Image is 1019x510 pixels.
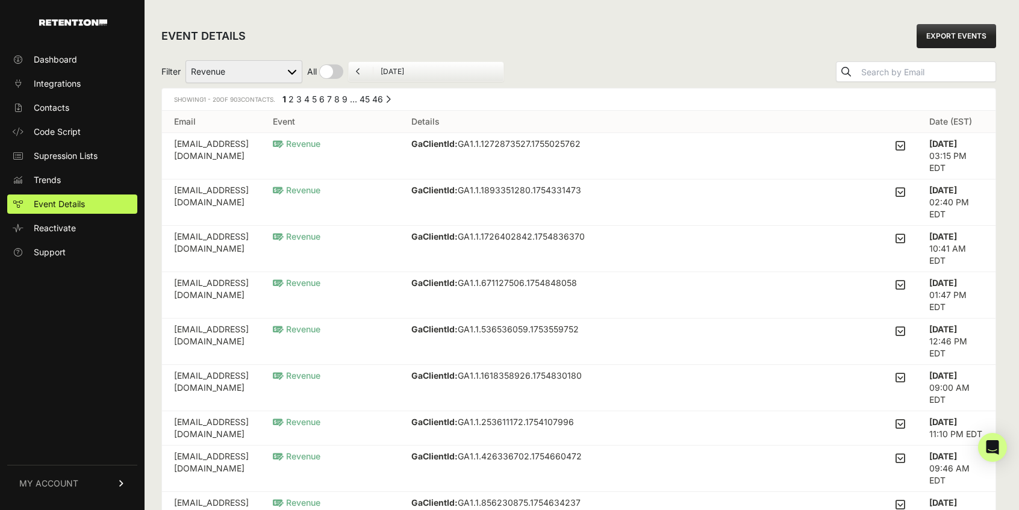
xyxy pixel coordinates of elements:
[19,477,78,490] span: MY ACCOUNT
[7,465,137,502] a: MY ACCOUNT
[978,433,1007,462] div: Open Intercom Messenger
[273,278,320,288] span: Revenue
[7,243,137,262] a: Support
[411,277,577,289] p: GA1.1.671127506.1754848058
[929,324,957,334] strong: [DATE]
[280,93,391,108] div: Pagination
[399,111,917,133] th: Details
[7,219,137,238] a: Reactivate
[7,122,137,141] a: Code Script
[319,94,325,104] a: Page 6
[411,370,582,382] p: GA1.1.1618358926.1754830180
[162,446,261,492] td: [EMAIL_ADDRESS][DOMAIN_NAME]
[174,93,275,105] div: Showing of
[34,150,98,162] span: Supression Lists
[230,96,241,103] span: 903
[411,231,458,241] strong: GaClientId:
[162,319,261,365] td: [EMAIL_ADDRESS][DOMAIN_NAME]
[204,96,220,103] span: 1 - 20
[34,126,81,138] span: Code Script
[929,231,957,241] strong: [DATE]
[185,60,302,83] select: Filter
[411,323,579,335] p: GA1.1.536536059.1753559752
[334,94,340,104] a: Page 8
[34,102,69,114] span: Contacts
[929,138,957,149] strong: [DATE]
[273,497,320,508] span: Revenue
[929,417,957,427] strong: [DATE]
[34,198,85,210] span: Event Details
[34,174,61,186] span: Trends
[859,64,996,81] input: Search by Email
[411,231,585,243] p: GA1.1.1726402842.1754836370
[304,94,310,104] a: Page 4
[929,278,957,288] strong: [DATE]
[917,272,996,319] td: 01:47 PM EDT
[327,94,332,104] a: Page 7
[7,146,137,166] a: Supression Lists
[929,451,957,461] strong: [DATE]
[273,231,320,241] span: Revenue
[917,226,996,272] td: 10:41 AM EDT
[273,370,320,381] span: Revenue
[411,138,581,150] p: GA1.1.1272873527.1755025762
[360,94,370,104] a: Page 45
[917,179,996,226] td: 02:40 PM EDT
[7,170,137,190] a: Trends
[411,451,458,461] strong: GaClientId:
[273,451,320,461] span: Revenue
[917,446,996,492] td: 09:46 AM EDT
[917,365,996,411] td: 09:00 AM EDT
[342,94,347,104] a: Page 9
[273,185,320,195] span: Revenue
[7,98,137,117] a: Contacts
[162,111,261,133] th: Email
[161,28,246,45] h2: EVENT DETAILS
[161,66,181,78] span: Filter
[162,133,261,179] td: [EMAIL_ADDRESS][DOMAIN_NAME]
[273,324,320,334] span: Revenue
[162,179,261,226] td: [EMAIL_ADDRESS][DOMAIN_NAME]
[929,497,957,508] strong: [DATE]
[34,222,76,234] span: Reactivate
[39,19,107,26] img: Retention.com
[273,138,320,149] span: Revenue
[917,319,996,365] td: 12:46 PM EDT
[411,417,458,427] strong: GaClientId:
[929,370,957,381] strong: [DATE]
[929,185,957,195] strong: [DATE]
[411,370,458,381] strong: GaClientId:
[411,497,581,509] p: GA1.1.856230875.1754634237
[288,94,294,104] a: Page 2
[411,184,581,196] p: GA1.1.1893351280.1754331473
[411,278,458,288] strong: GaClientId:
[7,50,137,69] a: Dashboard
[282,94,286,104] em: Page 1
[34,78,81,90] span: Integrations
[7,194,137,214] a: Event Details
[273,417,320,427] span: Revenue
[162,226,261,272] td: [EMAIL_ADDRESS][DOMAIN_NAME]
[372,94,383,104] a: Page 46
[917,411,996,446] td: 11:10 PM EDT
[350,94,357,104] span: …
[162,272,261,319] td: [EMAIL_ADDRESS][DOMAIN_NAME]
[162,411,261,446] td: [EMAIL_ADDRESS][DOMAIN_NAME]
[917,24,996,48] a: EXPORT EVENTS
[411,416,574,428] p: GA1.1.253611172.1754107996
[411,138,458,149] strong: GaClientId:
[7,74,137,93] a: Integrations
[162,365,261,411] td: [EMAIL_ADDRESS][DOMAIN_NAME]
[228,96,275,103] span: Contacts.
[411,324,458,334] strong: GaClientId:
[34,246,66,258] span: Support
[34,54,77,66] span: Dashboard
[411,450,582,462] p: GA1.1.426336702.1754660472
[261,111,399,133] th: Event
[312,94,317,104] a: Page 5
[917,133,996,179] td: 03:15 PM EDT
[917,111,996,133] th: Date (EST)
[411,497,458,508] strong: GaClientId:
[296,94,302,104] a: Page 3
[411,185,458,195] strong: GaClientId:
